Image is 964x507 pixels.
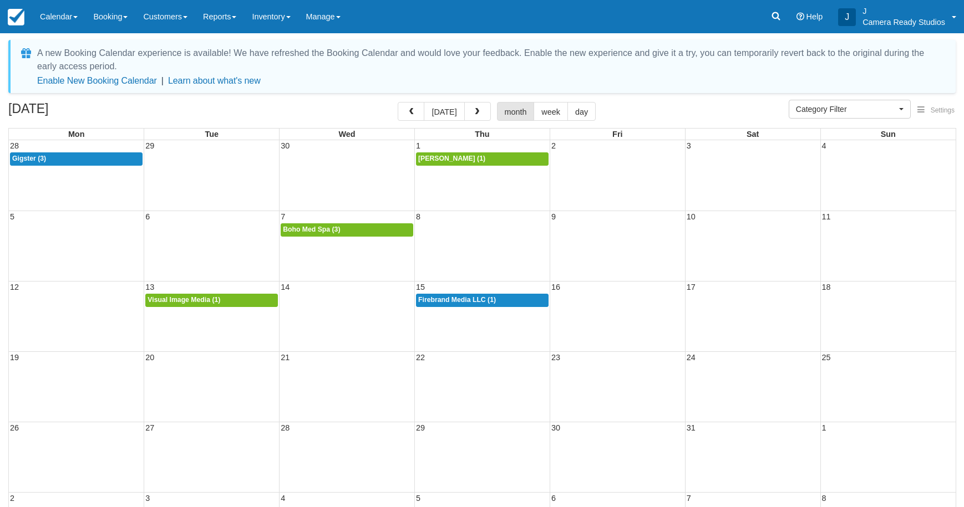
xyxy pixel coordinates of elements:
[8,102,149,122] h2: [DATE]
[424,102,464,121] button: [DATE]
[612,130,622,139] span: Fri
[821,353,832,362] span: 25
[789,100,911,119] button: Category Filter
[686,353,697,362] span: 24
[280,423,291,432] span: 28
[418,155,485,162] span: [PERSON_NAME] (1)
[8,9,24,25] img: checkfront-main-nav-mini-logo.png
[418,296,496,304] span: Firebrand Media LLC (1)
[283,226,340,233] span: Boho Med Spa (3)
[686,283,697,291] span: 17
[280,212,286,221] span: 7
[821,212,832,221] span: 11
[415,353,426,362] span: 22
[161,76,164,85] span: |
[534,102,568,121] button: week
[144,212,151,221] span: 6
[10,152,143,166] a: Gigster (3)
[280,353,291,362] span: 21
[416,294,549,307] a: Firebrand Media LLC (1)
[821,494,828,503] span: 8
[796,104,896,115] span: Category Filter
[862,6,945,17] p: J
[415,283,426,291] span: 15
[9,212,16,221] span: 5
[550,212,557,221] span: 9
[148,296,220,304] span: Visual Image Media (1)
[796,13,804,21] i: Help
[68,130,85,139] span: Mon
[9,283,20,291] span: 12
[881,130,896,139] span: Sun
[144,494,151,503] span: 3
[280,141,291,150] span: 30
[415,494,422,503] span: 5
[686,141,692,150] span: 3
[806,12,823,21] span: Help
[415,141,422,150] span: 1
[9,353,20,362] span: 19
[281,223,413,237] a: Boho Med Spa (3)
[416,152,549,166] a: [PERSON_NAME] (1)
[415,212,422,221] span: 8
[144,353,155,362] span: 20
[339,130,356,139] span: Wed
[9,141,20,150] span: 28
[37,47,942,73] div: A new Booking Calendar experience is available! We have refreshed the Booking Calendar and would ...
[550,283,561,291] span: 16
[12,155,46,162] span: Gigster (3)
[686,494,692,503] span: 7
[9,423,20,432] span: 26
[280,494,286,503] span: 4
[550,494,557,503] span: 6
[550,353,561,362] span: 23
[145,294,278,307] a: Visual Image Media (1)
[838,8,856,26] div: J
[9,494,16,503] span: 2
[280,283,291,291] span: 14
[911,103,961,119] button: Settings
[497,102,535,121] button: month
[862,17,945,28] p: Camera Ready Studios
[821,283,832,291] span: 18
[144,141,155,150] span: 29
[686,212,697,221] span: 10
[821,141,828,150] span: 4
[821,423,828,432] span: 1
[747,130,759,139] span: Sat
[475,130,489,139] span: Thu
[415,423,426,432] span: 29
[144,283,155,291] span: 13
[931,106,955,114] span: Settings
[144,423,155,432] span: 27
[168,76,261,85] a: Learn about what's new
[37,75,157,86] button: Enable New Booking Calendar
[205,130,219,139] span: Tue
[686,423,697,432] span: 31
[550,423,561,432] span: 30
[550,141,557,150] span: 2
[567,102,596,121] button: day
